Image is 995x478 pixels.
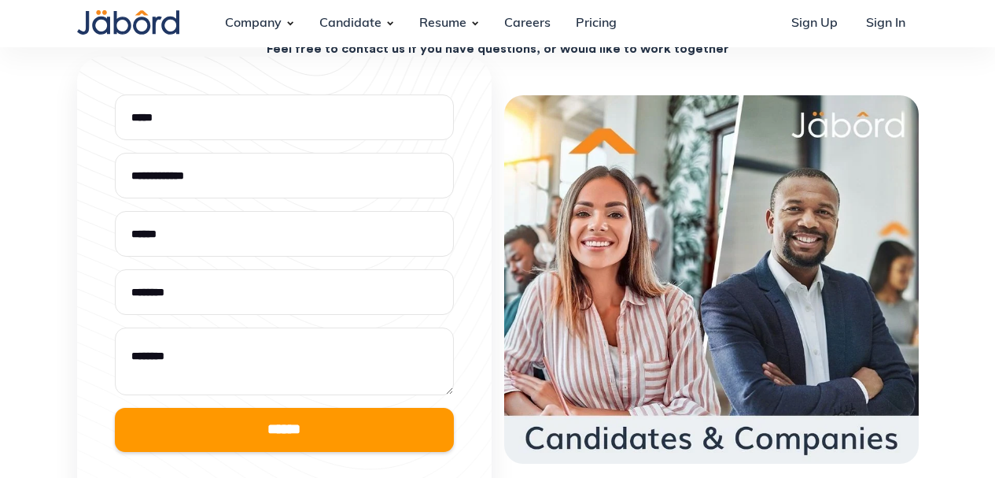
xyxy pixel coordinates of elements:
div: Company [212,2,294,45]
div: Candidate [307,2,394,45]
a: Pricing [563,2,629,45]
img: Jabord [77,10,179,35]
div: Resume [407,2,479,45]
img: Contact Us For Candidates & Companies [504,95,919,463]
a: Sign Up [779,2,850,45]
form: Contact Form [115,94,454,464]
a: Sign In [853,2,918,45]
a: Careers [492,2,563,45]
